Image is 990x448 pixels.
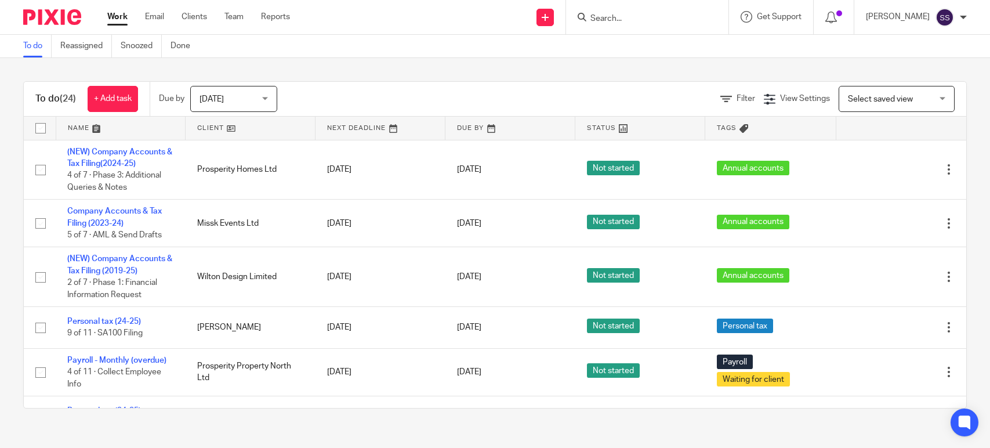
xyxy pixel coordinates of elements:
a: Reports [261,11,290,23]
input: Search [589,14,694,24]
span: Annual accounts [717,268,789,283]
span: Annual accounts [717,215,789,229]
span: 4 of 7 · Phase 3: Additional Queries & Notes [67,171,161,192]
span: 9 of 11 · SA100 Filing [67,330,143,338]
p: Due by [159,93,184,104]
a: Team [224,11,244,23]
p: [PERSON_NAME] [866,11,930,23]
span: Not started [587,268,640,283]
a: Clients [182,11,207,23]
span: Select saved view [848,95,913,103]
span: 5 of 7 · AML & Send Drafts [67,231,162,239]
a: (NEW) Company Accounts & Tax Filing (2019-25) [67,255,172,274]
td: [DATE] [316,348,445,396]
img: svg%3E [935,8,954,27]
td: [DATE] [316,140,445,200]
td: [DATE] [316,247,445,307]
span: Annual accounts [717,161,789,175]
span: [DATE] [200,95,224,103]
span: [DATE] [457,323,481,331]
td: [PERSON_NAME] [186,396,316,438]
span: [DATE] [457,165,481,174]
span: Not started [587,363,640,378]
a: Payroll - Monthly (overdue) [67,356,166,364]
span: [DATE] [457,273,481,281]
span: View Settings [780,95,830,103]
span: Not started [587,161,640,175]
td: [PERSON_NAME] [186,307,316,348]
span: (24) [60,94,76,103]
a: Snoozed [121,35,162,57]
a: Personal tax (24-25) [67,317,141,326]
a: Company Accounts & Tax Filing (2023-24) [67,207,162,227]
a: Reassigned [60,35,112,57]
span: Get Support [757,13,802,21]
span: Not started [587,319,640,333]
span: 4 of 11 · Collect Employee Info [67,368,161,388]
span: [DATE] [457,368,481,376]
span: Payroll [717,355,753,369]
span: 2 of 7 · Phase 1: Financial Information Request [67,279,157,299]
td: [DATE] [316,307,445,348]
a: (NEW) Company Accounts & Tax Filing(2024-25) [67,148,172,168]
td: [DATE] [316,396,445,438]
td: Prosperity Homes Ltd [186,140,316,200]
span: [DATE] [457,219,481,227]
a: + Add task [88,86,138,112]
a: Done [171,35,199,57]
span: Not started [587,215,640,229]
a: Work [107,11,128,23]
td: Wilton Design Limited [186,247,316,307]
img: Pixie [23,9,81,25]
td: [DATE] [316,200,445,247]
a: To do [23,35,52,57]
span: Personal tax [717,319,773,333]
h1: To do [35,93,76,105]
a: Personal tax (24-25) [67,407,141,415]
td: Missk Events Ltd [186,200,316,247]
span: Filter [737,95,755,103]
td: Prosperity Property North Ltd [186,348,316,396]
a: Email [145,11,164,23]
span: Tags [717,125,737,131]
span: Waiting for client [717,372,790,386]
